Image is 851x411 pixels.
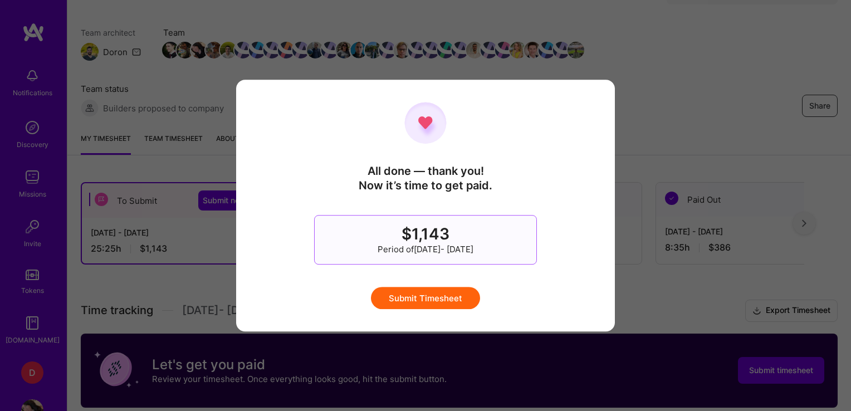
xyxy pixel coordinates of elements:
button: Submit Timesheet [371,287,480,309]
span: Period of [DATE] - [DATE] [378,243,473,255]
span: $1,143 [402,224,449,243]
h4: All done — thank you! Now it’s time to get paid. [359,164,492,193]
img: team pulse heart [404,102,447,144]
div: modal [236,80,615,331]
